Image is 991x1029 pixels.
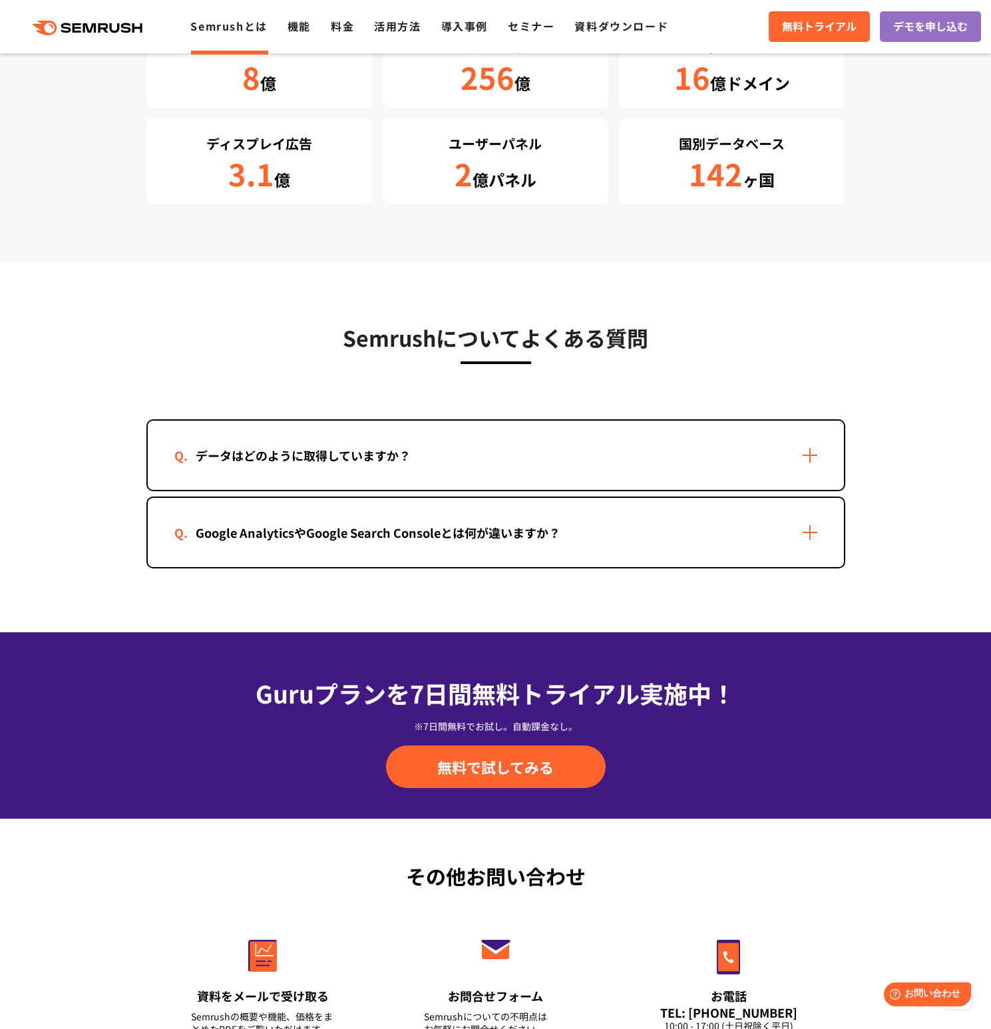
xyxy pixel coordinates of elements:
span: 142 [689,152,743,195]
div: Guruプランを7日間 [146,675,845,711]
div: 国別データベース [626,133,838,154]
span: 16 [674,55,710,99]
a: 料金 [331,18,354,34]
div: 億 [153,61,365,96]
div: 億ドメイン [626,61,838,96]
div: その他お問い合わせ [146,861,845,891]
a: 無料で試してみる [386,745,606,788]
div: データはどのように取得していますか？ [174,446,432,465]
div: お問合せフォーム [424,988,568,1004]
span: 無料で試してみる [437,757,554,777]
div: Google AnalyticsやGoogle Search Consoleとは何が違いますか？ [174,523,582,542]
a: セミナー [508,18,554,34]
a: Semrushとは [190,18,267,34]
div: ヶ国 [626,157,838,192]
h3: Semrushについてよくある質問 [146,321,845,354]
span: 256 [461,55,514,99]
div: 億 [153,157,365,192]
div: TEL: [PHONE_NUMBER] [657,1005,801,1020]
a: 無料トライアル [769,11,870,42]
a: 導入事例 [441,18,488,34]
div: お電話 [657,988,801,1004]
div: ディスプレイ広告 [153,133,365,154]
div: 資料をメールで受け取る [191,988,335,1004]
span: デモを申し込む [893,18,968,35]
a: 機能 [288,18,311,34]
a: 資料ダウンロード [574,18,668,34]
a: デモを申し込む [880,11,981,42]
span: 3.1 [228,152,274,195]
div: ユーザーパネル [389,133,602,154]
span: 8 [242,55,260,99]
div: 億パネル [389,157,602,192]
iframe: Help widget launcher [873,977,976,1014]
span: 無料トライアル [782,18,857,35]
span: 無料トライアル実施中！ [472,676,735,710]
a: 活用方法 [374,18,421,34]
div: ※7日間無料でお試し。自動課金なし。 [146,720,845,733]
span: 2 [455,152,473,195]
div: 億 [389,61,602,96]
